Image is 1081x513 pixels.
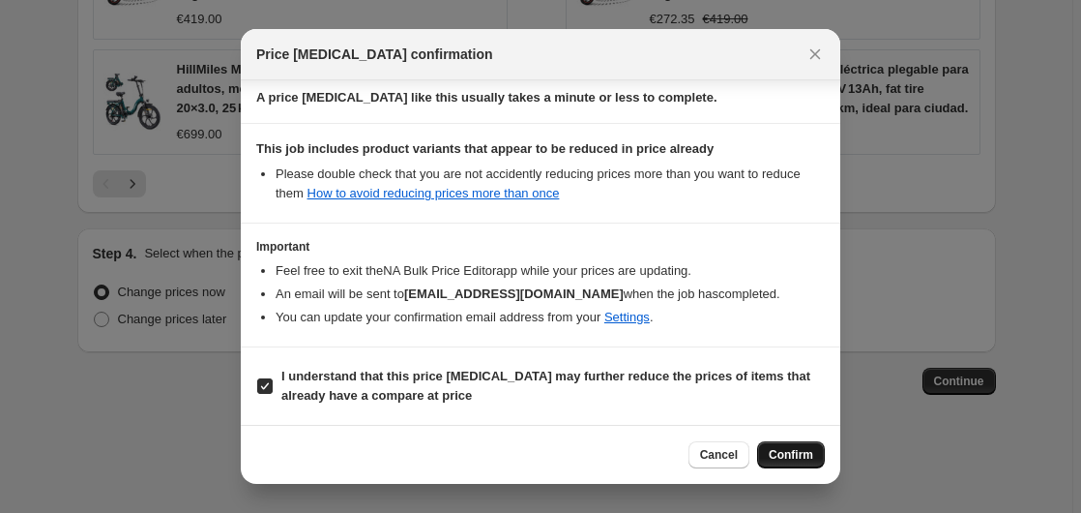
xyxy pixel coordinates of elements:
li: You can update your confirmation email address from your . [276,308,825,327]
li: An email will be sent to when the job has completed . [276,285,825,304]
li: Please double check that you are not accidently reducing prices more than you want to reduce them [276,165,825,203]
b: This job includes product variants that appear to be reduced in price already [256,141,714,156]
a: How to avoid reducing prices more than once [307,186,560,200]
button: Close [802,41,829,68]
span: Price [MEDICAL_DATA] confirmation [256,45,493,64]
b: A price [MEDICAL_DATA] like this usually takes a minute or less to complete. [256,90,717,105]
span: Confirm [769,447,813,463]
button: Confirm [757,441,825,468]
span: Cancel [700,447,738,463]
li: Feel free to exit the NA Bulk Price Editor app while your prices are updating. [276,261,825,281]
b: I understand that this price [MEDICAL_DATA] may further reduce the prices of items that already h... [281,369,810,403]
button: Cancel [688,441,749,468]
a: Settings [604,310,650,324]
b: [EMAIL_ADDRESS][DOMAIN_NAME] [404,287,624,301]
h3: Important [256,239,825,255]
